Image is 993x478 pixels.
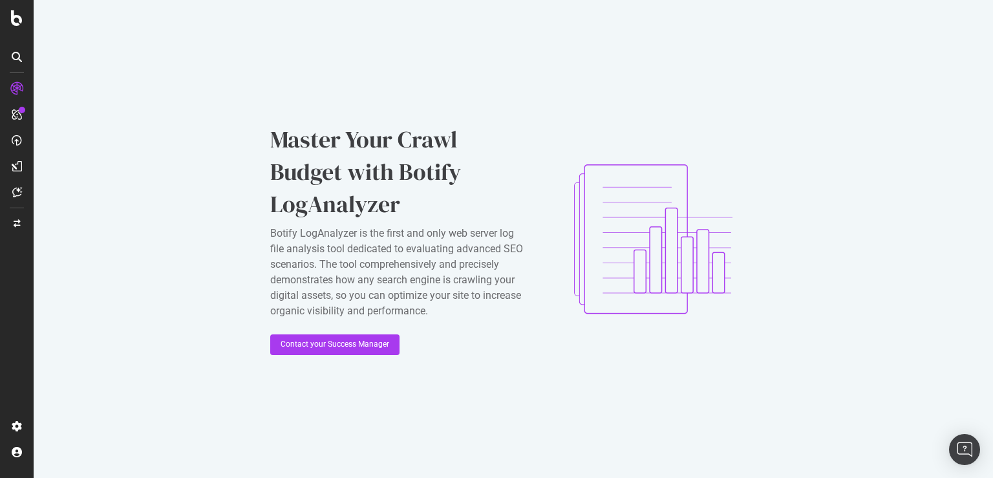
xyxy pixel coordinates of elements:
[949,434,980,465] div: Open Intercom Messenger
[281,339,389,350] div: Contact your Success Manager
[270,124,529,221] div: Master Your Crawl Budget with Botify LogAnalyzer
[550,136,756,343] img: ClxWCziB.png
[270,334,400,355] button: Contact your Success Manager
[270,226,529,319] div: Botify LogAnalyzer is the first and only web server log file analysis tool dedicated to evaluatin...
